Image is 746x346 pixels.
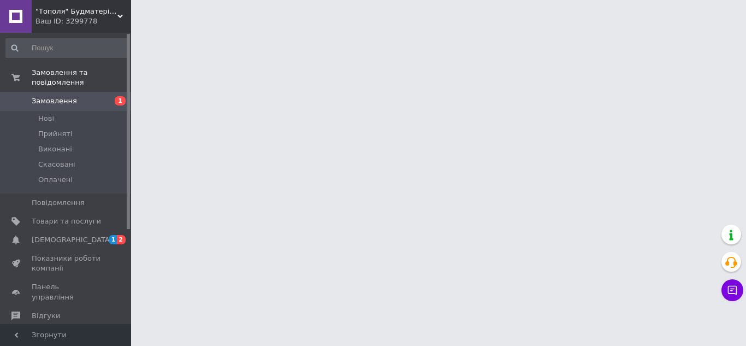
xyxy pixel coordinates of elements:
span: Прийняті [38,129,72,139]
span: [DEMOGRAPHIC_DATA] [32,235,113,245]
span: 1 [115,96,126,105]
span: Товари та послуги [32,216,101,226]
input: Пошук [5,38,129,58]
span: Замовлення та повідомлення [32,68,131,87]
div: Ваш ID: 3299778 [35,16,131,26]
span: Виконані [38,144,72,154]
span: 2 [117,235,126,244]
span: Оплачені [38,175,73,185]
span: Показники роботи компанії [32,254,101,273]
span: "Тополя" Будматеріали [35,7,117,16]
span: Повідомлення [32,198,85,208]
span: Відгуки [32,311,60,321]
button: Чат з покупцем [721,279,743,301]
span: 1 [109,235,117,244]
span: Панель управління [32,282,101,302]
span: Замовлення [32,96,77,106]
span: Скасовані [38,160,75,169]
span: Нові [38,114,54,124]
